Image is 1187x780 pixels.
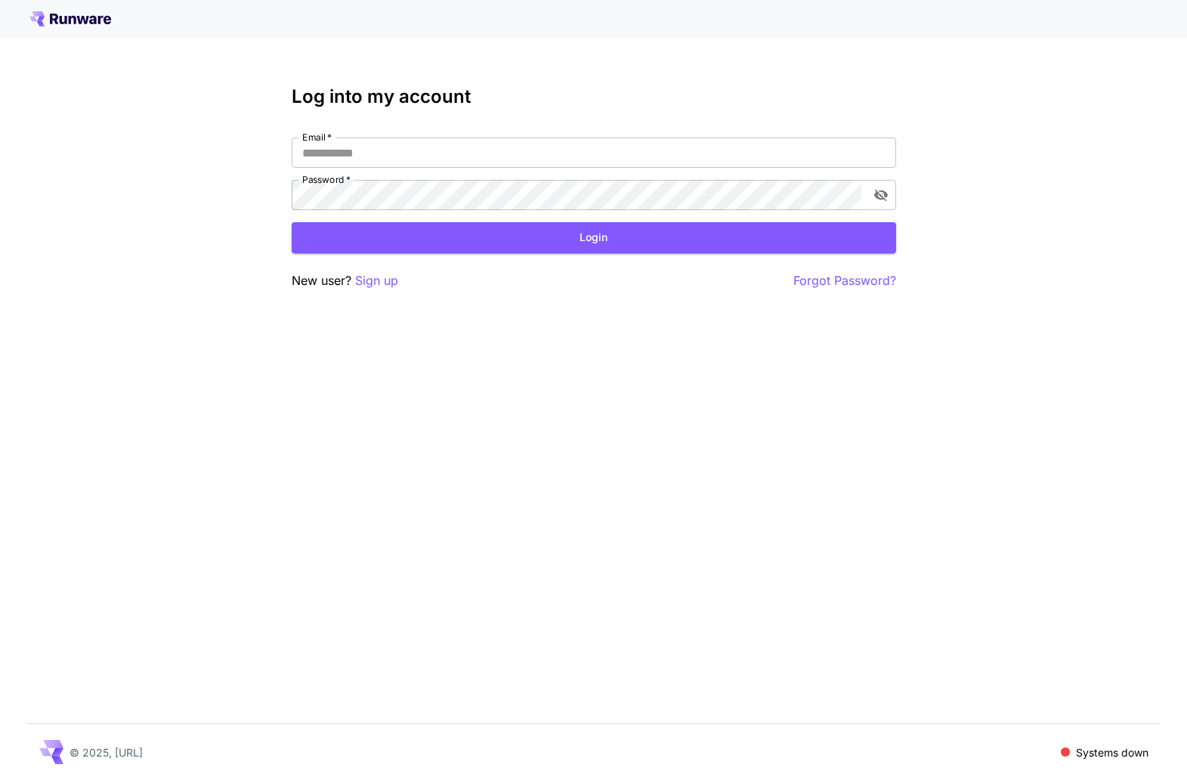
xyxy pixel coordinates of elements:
label: Password [302,173,351,186]
h3: Log into my account [292,86,896,107]
p: New user? [292,271,398,290]
button: toggle password visibility [867,181,895,209]
button: Forgot Password? [793,271,896,290]
p: Systems down [1076,744,1148,760]
p: © 2025, [URL] [70,744,143,760]
button: Login [292,222,896,253]
label: Email [302,131,332,144]
button: Sign up [355,271,398,290]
